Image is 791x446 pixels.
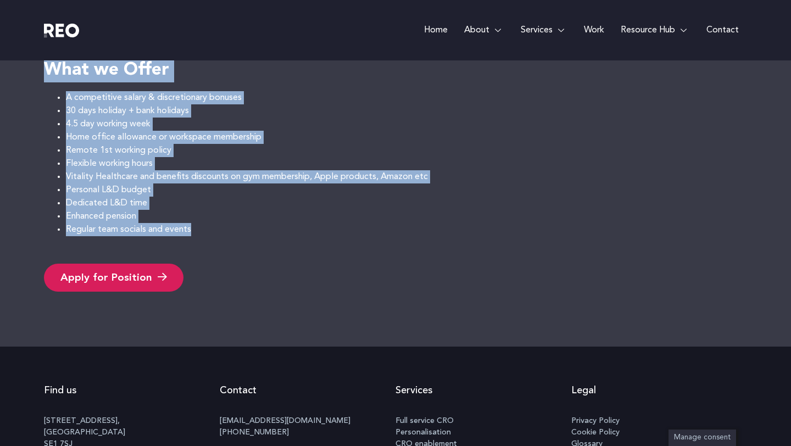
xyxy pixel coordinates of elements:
a: Full service CRO [396,415,571,427]
li: Vitality Healthcare and benefits discounts on gym membership, Apple products, Amazon etc [66,170,747,183]
h2: Services [396,374,571,407]
strong: What we Offer [44,62,169,79]
a: Apply for Position [44,264,183,292]
h2: Contact [220,374,396,407]
span: Privacy Policy [571,415,620,427]
li: Home office allowance or workspace membership [66,131,747,144]
li: Enhanced pension [66,210,747,223]
span: Full service CRO [396,415,454,427]
li: Personal L&D budget [66,183,747,197]
span: Cookie Policy [571,427,620,438]
li: A competitive salary & discretionary bonuses [66,91,747,104]
span: Personalisation [396,427,451,438]
li: Remote 1st working policy [66,144,747,157]
li: 30 days holiday + bank holidays [66,104,747,118]
a: [EMAIL_ADDRESS][DOMAIN_NAME] [220,417,350,425]
a: Personalisation [396,427,571,438]
a: Cookie Policy [571,427,747,438]
a: [PHONE_NUMBER] [220,428,289,436]
li: Regular team socials and events [66,223,747,236]
li: Flexible working hours [66,157,747,170]
a: Privacy Policy [571,415,747,427]
h2: Find us [44,374,220,407]
h2: Legal [571,374,747,407]
li: 4.5 day working week [66,118,747,131]
li: Dedicated L&D time [66,197,747,210]
span: Manage consent [674,434,731,441]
